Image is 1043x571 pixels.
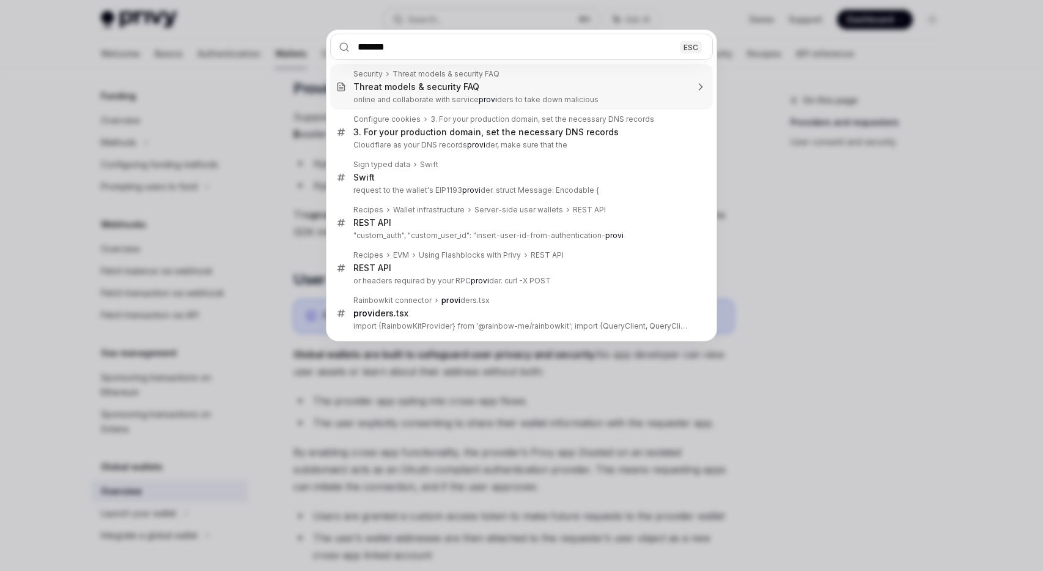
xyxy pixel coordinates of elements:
[471,276,489,285] b: provi
[420,160,438,170] div: Swift
[393,250,409,260] div: EVM
[467,140,485,149] b: provi
[441,296,460,305] b: provi
[353,81,479,92] div: Threat models & security FAQ
[479,95,497,104] b: provi
[393,69,499,79] div: Threat models & security FAQ
[353,308,408,319] div: ders.tsx
[353,276,687,286] p: or headers required by your RPC der. curl -X POST
[353,308,375,318] b: provi
[353,127,619,138] div: 3. For your production domain, set the necessary DNS records
[353,205,383,215] div: Recipes
[531,250,564,260] div: REST API
[353,160,410,170] div: Sign typed data
[353,296,432,305] div: Rainbowkit connector
[353,231,687,241] p: "custom_auth", "custom_user_id": "insert-user-id-from-authentication-
[430,114,654,124] div: 3. For your production domain, set the necessary DNS records
[353,217,391,228] div: REST API
[462,185,481,195] b: provi
[353,172,375,183] div: Swift
[353,140,687,150] p: Cloudflare as your DNS records der, make sure that the
[474,205,563,215] div: Server-side user wallets
[680,40,702,53] div: ESC
[353,114,421,124] div: Configure cookies
[605,231,624,240] b: provi
[573,205,606,215] div: REST API
[419,250,521,260] div: Using Flashblocks with Privy
[441,296,490,305] div: ders.tsx
[353,321,687,331] p: import {RainbowKitProvider} from '@rainbow-me/rainbowkit'; import {QueryClient, QueryClient
[353,69,383,79] div: Security
[353,185,687,195] p: request to the wallet's EIP1193 der. struct Message: Encodable {
[393,205,465,215] div: Wallet infrastructure
[353,263,391,274] div: REST API
[353,250,383,260] div: Recipes
[353,95,687,105] p: online and collaborate with service ders to take down malicious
